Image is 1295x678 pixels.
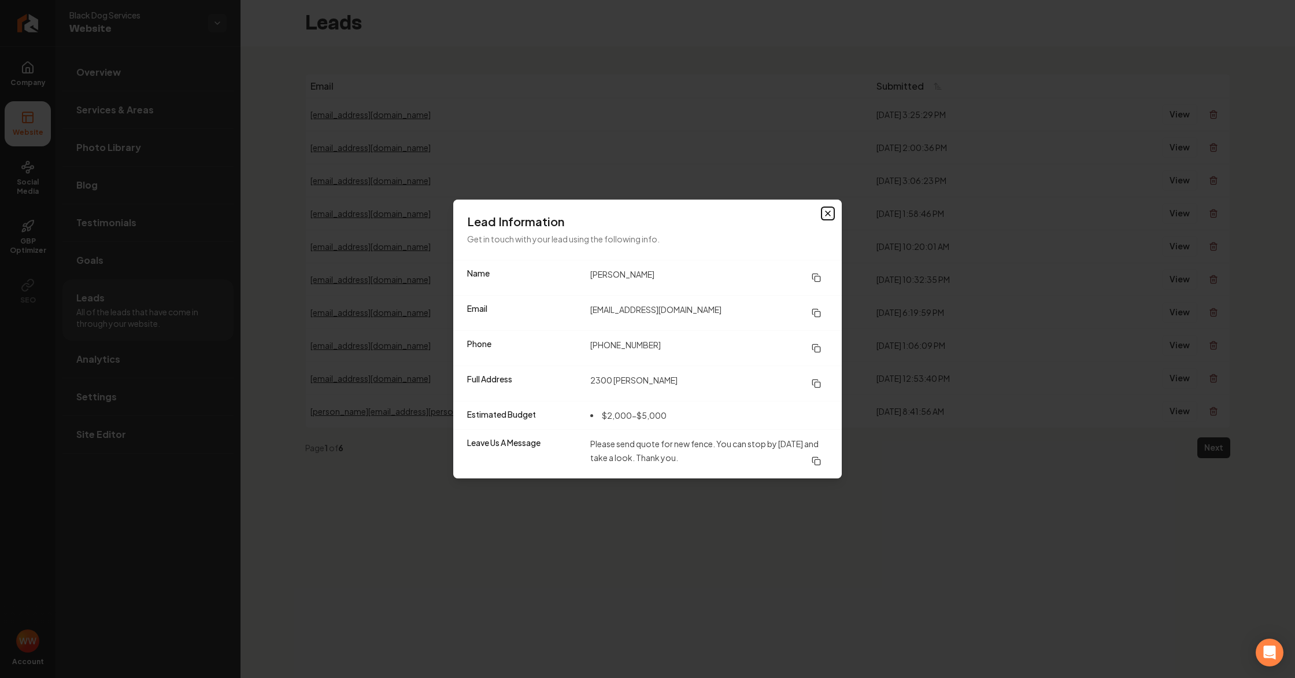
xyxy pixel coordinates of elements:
dd: 2300 [PERSON_NAME] [590,373,828,394]
dt: Leave Us A Message [467,437,581,471]
dt: Name [467,267,581,288]
dd: [PERSON_NAME] [590,267,828,288]
dt: Phone [467,338,581,359]
h3: Lead Information [467,213,828,230]
dt: Full Address [467,373,581,394]
dd: [EMAIL_ADDRESS][DOMAIN_NAME] [590,303,828,323]
li: $2,000-$5,000 [590,408,667,422]
p: Get in touch with your lead using the following info. [467,232,828,246]
dt: Email [467,303,581,323]
dt: Estimated Budget [467,408,581,422]
dd: [PHONE_NUMBER] [590,338,828,359]
dd: Please send quote for new fence. You can stop by [DATE] and take a look. Thank you. [590,437,828,471]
